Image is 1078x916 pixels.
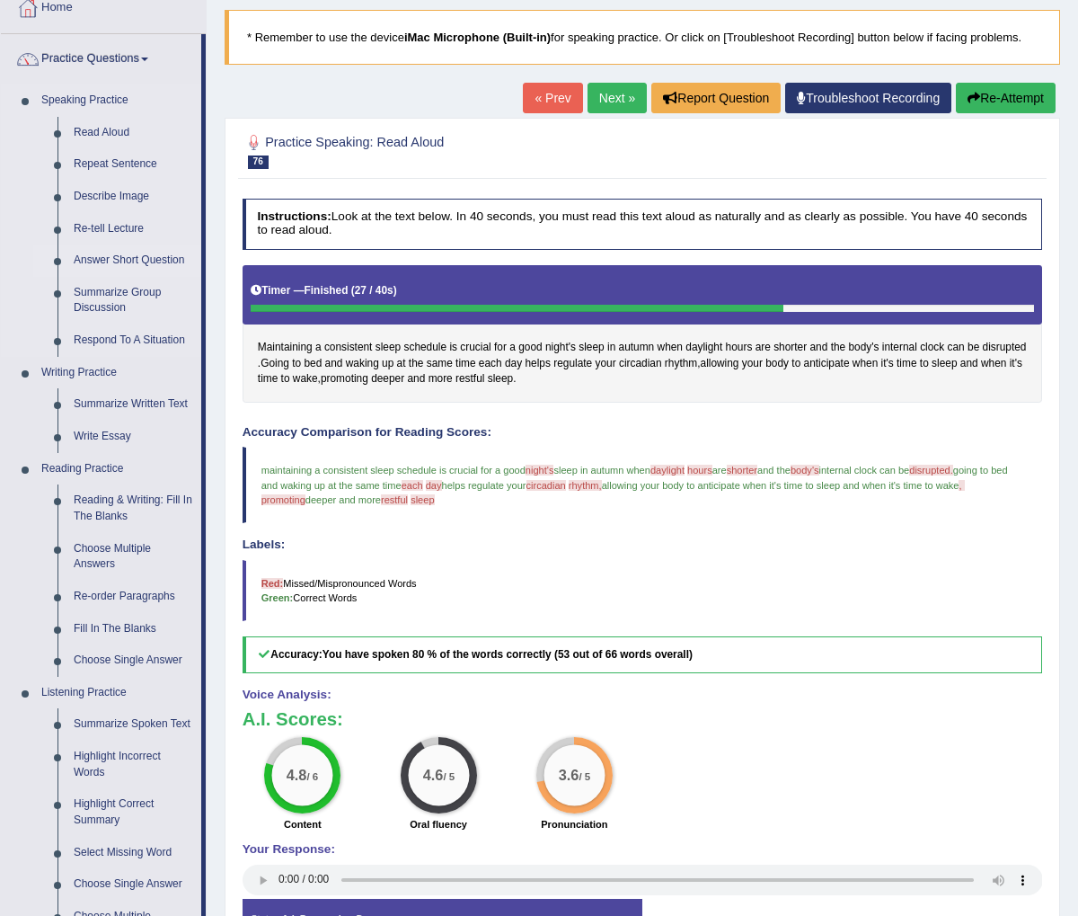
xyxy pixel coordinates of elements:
[261,465,526,476] span: maintaining a consistent sleep schedule is crucial for a good
[66,277,201,325] a: Summarize Group Discussion
[849,340,879,356] span: Click to see word definition
[66,245,201,277] a: Answer Short Question
[251,285,396,297] h5: Timer —
[968,340,979,356] span: Click to see word definition
[956,83,1056,113] button: Re-Attempt
[427,356,453,372] span: Click to see word definition
[920,356,929,372] span: Click to see word definition
[553,465,649,476] span: sleep in autumn when
[381,494,408,505] span: restful
[897,356,916,372] span: Click to see word definition
[371,371,404,387] span: Click to see word definition
[33,357,201,389] a: Writing Practice
[650,465,685,476] span: daylight
[804,356,850,372] span: Click to see word definition
[619,356,662,372] span: Click to see word definition
[393,284,397,297] b: )
[321,371,368,387] span: Click to see word definition
[261,578,284,589] b: Red:
[66,388,201,421] a: Summarize Written Text
[523,83,582,113] a: « Prev
[712,465,727,476] span: are
[66,581,201,613] a: Re-order Paragraphs
[258,371,278,387] span: Click to see word definition
[410,817,467,832] label: Oral fluency
[243,131,738,169] h2: Practice Speaking: Read Aloud
[526,480,566,491] span: circadian
[1,34,201,79] a: Practice Questions
[494,340,507,356] span: Click to see word definition
[757,465,791,476] span: and the
[355,284,393,297] b: 27 / 40s
[324,340,373,356] span: Click to see word definition
[261,592,294,603] b: Green:
[810,340,828,356] span: Click to see word definition
[932,356,957,372] span: Click to see word definition
[882,340,917,356] span: Click to see word definition
[346,356,379,372] span: Click to see word definition
[518,340,542,356] span: Click to see word definition
[225,10,1060,65] blockquote: * Remember to use the device for speaking practice. Or click on [Troubleshoot Recording] button b...
[261,480,965,505] span: , promoting
[257,209,331,223] b: Instructions:
[596,356,616,372] span: Click to see word definition
[602,480,959,491] span: allowing your body to anticipate when it's time to sleep and when it's time to wake
[455,371,484,387] span: Click to see word definition
[33,84,201,117] a: Speaking Practice
[292,356,301,372] span: Click to see word definition
[541,817,607,832] label: Pronunciation
[33,677,201,709] a: Listening Practice
[243,538,1043,552] h4: Labels:
[281,371,290,387] span: Click to see word definition
[727,465,757,476] span: shorter
[588,83,647,113] a: Next »
[323,648,693,661] b: You have spoken 80 % of the words correctly (53 out of 66 words overall)
[525,356,550,372] span: Click to see word definition
[429,371,453,387] span: Click to see word definition
[665,356,697,372] span: Click to see word definition
[66,868,201,901] a: Choose Single Answer
[293,371,318,387] span: Click to see word definition
[909,465,953,476] span: disrupted.
[66,325,201,357] a: Respond To A Situation
[243,843,1043,857] h4: Your Response:
[755,340,771,356] span: Click to see word definition
[765,356,789,372] span: Click to see word definition
[488,371,513,387] span: Click to see word definition
[442,480,526,491] span: helps regulate your
[261,465,1011,490] span: going to bed and waking up at the same time
[33,453,201,485] a: Reading Practice
[66,213,201,245] a: Re-tell Lecture
[243,689,1043,702] h4: Voice Analysis:
[449,340,457,356] span: Click to see word definition
[409,356,424,372] span: Click to see word definition
[426,480,442,491] span: day
[243,709,343,729] b: A.I. Scores:
[983,340,1027,356] span: Click to see word definition
[284,817,322,832] label: Content
[687,465,712,476] span: hours
[351,284,355,297] b: (
[479,356,502,372] span: Click to see word definition
[948,340,965,356] span: Click to see word definition
[258,340,313,356] span: Click to see word definition
[66,645,201,677] a: Choose Single Answer
[443,770,455,782] small: / 5
[307,770,319,782] small: / 6
[831,340,846,356] span: Click to see word definition
[658,340,683,356] span: Click to see word definition
[791,356,800,372] span: Click to see word definition
[685,340,722,356] span: Click to see word definition
[579,770,590,782] small: / 5
[460,340,490,356] span: Click to see word definition
[455,356,475,372] span: Click to see word definition
[422,767,443,783] big: 4.6
[853,356,878,372] span: Click to see word definition
[66,117,201,149] a: Read Aloud
[66,421,201,453] a: Write Essay
[397,356,406,372] span: Click to see word definition
[404,340,447,356] span: Click to see word definition
[981,356,1006,372] span: Click to see word definition
[382,356,393,372] span: Click to see word definition
[607,340,615,356] span: Click to see word definition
